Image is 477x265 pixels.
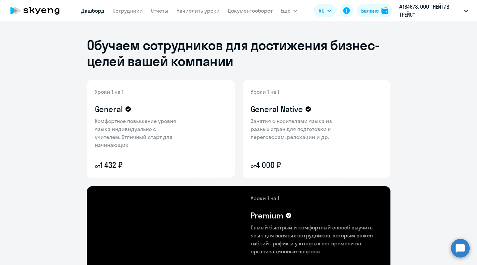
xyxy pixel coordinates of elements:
h4: Premium [251,210,283,221]
p: Уроки 1 на 1 [251,194,382,202]
p: Занятия с носителями языка из разных стран для подготовки к переговорам, релокации и др. [251,117,337,141]
p: Уроки 1 на 1 [95,88,181,96]
a: Документооборот [228,7,273,14]
h4: General [95,104,123,114]
h4: General Native [251,104,303,114]
h1: Обучаем сотрудников для достижения бизнес-целей вашей компании [87,37,390,69]
p: Комфортное повышение уровня языка индивидуально с учителем. Отличный старт для начинающих [95,117,181,149]
a: Начислить уроки [176,7,220,14]
img: general-content-bg.png [87,80,187,178]
p: Самый быстрый и комфортный способ выучить язык для занятых сотрудников, которым важен гибкий граф... [251,223,382,255]
a: Сотрудники [113,7,143,14]
small: от [95,163,100,169]
div: Баланс [361,7,379,15]
span: Ещё [281,7,291,15]
img: general-native-content-bg.png [243,80,348,178]
p: 4 000 ₽ [251,160,337,170]
p: Уроки 1 на 1 [251,88,337,96]
img: balance [381,7,388,14]
p: 1 432 ₽ [95,160,181,170]
p: #184678, ООО "НЕЙТИВ ТРЕЙС" [399,3,461,19]
button: RU [314,4,336,17]
a: Дашборд [81,7,105,14]
a: Отчеты [151,7,168,14]
button: Ещё [281,4,297,17]
button: #184678, ООО "НЕЙТИВ ТРЕЙС" [396,3,471,19]
small: от [251,163,256,169]
span: RU [319,7,325,15]
button: Балансbalance [357,4,392,17]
